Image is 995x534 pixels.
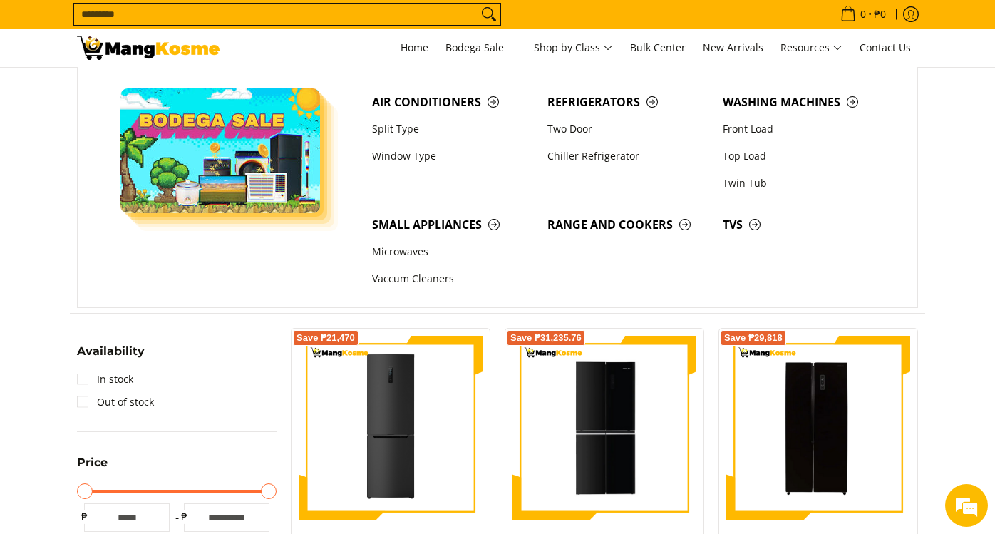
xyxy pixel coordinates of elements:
[696,29,770,67] a: New Arrivals
[630,41,686,54] span: Bulk Center
[234,29,918,67] nav: Main Menu
[512,338,696,518] img: Condura 16.5 Cu. Ft. No Frost, Multi-Door Inverter Refrigerator, Black Glass CFD-522i (Class C)
[297,334,355,342] span: Save ₱21,470
[540,143,716,170] a: Chiller Refrigerator
[77,36,220,60] img: Class C Home &amp; Business Appliances: Up to 70% Off l Mang Kosme
[724,334,783,342] span: Save ₱29,818
[365,266,540,293] a: Vaccum Cleaners
[365,211,540,238] a: Small Appliances
[623,29,693,67] a: Bulk Center
[726,336,910,520] img: Condura 18.8 Cu. FT. No Frost Fully Auto, Side by Side Inverter Refrigerator, Black Glass, CSS-56...
[716,143,891,170] a: Top Load
[547,216,708,234] span: Range and Cookers
[365,143,540,170] a: Window Type
[716,211,891,238] a: TVs
[120,88,320,213] img: Bodega Sale
[703,41,763,54] span: New Arrivals
[852,29,918,67] a: Contact Us
[299,336,483,520] img: condura-no-frost-inverter-bottom-freezer-refrigerator-9-cubic-feet-class-c-mang-kosme
[510,334,582,342] span: Save ₱31,235.76
[77,368,133,391] a: In stock
[860,41,911,54] span: Contact Us
[372,93,533,111] span: Air Conditioners
[773,29,850,67] a: Resources
[365,88,540,115] a: Air Conditioners
[780,39,842,57] span: Resources
[723,216,884,234] span: TVs
[77,346,145,368] summary: Open
[77,457,108,468] span: Price
[365,239,540,266] a: Microwaves
[445,39,517,57] span: Bodega Sale
[836,6,890,22] span: •
[77,346,145,357] span: Availability
[77,510,91,524] span: ₱
[478,4,500,25] button: Search
[177,510,191,524] span: ₱
[401,41,428,54] span: Home
[716,115,891,143] a: Front Load
[547,93,708,111] span: Refrigerators
[723,93,884,111] span: Washing Machines
[77,457,108,479] summary: Open
[716,170,891,197] a: Twin Tub
[540,115,716,143] a: Two Door
[393,29,435,67] a: Home
[77,391,154,414] a: Out of stock
[858,9,868,19] span: 0
[540,88,716,115] a: Refrigerators
[438,29,524,67] a: Bodega Sale
[872,9,888,19] span: ₱0
[716,88,891,115] a: Washing Machines
[540,211,716,238] a: Range and Cookers
[534,39,613,57] span: Shop by Class
[372,216,533,234] span: Small Appliances
[527,29,620,67] a: Shop by Class
[365,115,540,143] a: Split Type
